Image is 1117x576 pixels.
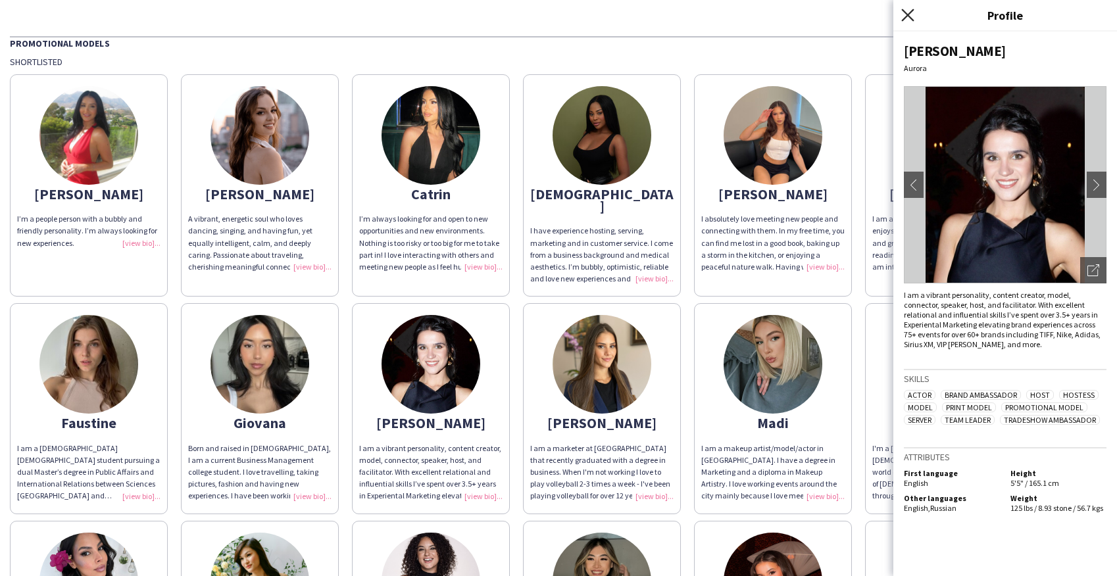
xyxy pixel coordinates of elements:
img: thumb-68d9a1bf652a8.jpeg [724,86,822,185]
span: Host [1026,390,1054,400]
div: I am a young [DEMOGRAPHIC_DATA] who enjoys spending time on self development and growth through f... [872,213,1016,273]
div: Born and raised in [DEMOGRAPHIC_DATA], I am a current Business Management college student. I love... [188,443,332,502]
span: 125 lbs / 8.93 stone / 56.7 kgs [1010,503,1103,513]
h5: Other languages [904,493,1000,503]
h5: Weight [1010,493,1106,503]
span: Promotional Model [1001,402,1087,412]
h3: Skills [904,373,1106,385]
img: thumb-de70936b-6da6-4c63-8a78-29d8da20b72b.jpg [553,315,651,414]
div: [DEMOGRAPHIC_DATA] [530,188,674,212]
span: Brand Ambassador [941,390,1021,400]
div: Faustine [17,417,161,429]
h5: First language [904,468,1000,478]
span: Print Model [942,402,996,412]
div: Madi [701,417,845,429]
img: thumb-af43c466-b1e9-42e9-a7cf-05362a65e204.jpg [382,315,480,414]
span: English [904,478,928,488]
div: I'm a [GEOGRAPHIC_DATA][DEMOGRAPHIC_DATA] introduced to the world of the arts through dance at th... [872,443,1016,502]
span: Tradeshow Ambassador [1000,415,1100,425]
div: Promotional Models [10,36,1107,49]
div: I am a vibrant personality, content creator, model, connector, speaker, host, and facilitator. Wi... [904,290,1106,349]
div: I am a makeup artist/model/actor in [GEOGRAPHIC_DATA]. I have a degree in Marketing and a diploma... [701,443,845,502]
div: I have experience hosting, serving, marketing and in customer service. I come from a business bac... [530,225,674,285]
div: I absolutely love meeting new people and connecting with them. In my free time, you can find me l... [701,213,845,273]
span: English , [904,503,930,513]
span: Hostess [1059,390,1099,400]
div: Open photos pop-in [1080,257,1106,283]
span: Russian [930,503,956,513]
img: thumb-66ca57f8b428b.jpeg [382,86,480,185]
div: I’m a people person with a bubbly and friendly personality. I’m always looking for new experiences. [17,213,161,249]
div: I am a [DEMOGRAPHIC_DATA] [DEMOGRAPHIC_DATA] student pursuing a dual Master’s degree in Public Af... [17,443,161,502]
span: Model [904,402,937,412]
h3: Attributes [904,451,1106,463]
h5: Height [1010,468,1106,478]
img: thumb-68c81bee1035b.jpeg [39,315,138,414]
div: [PERSON_NAME] [359,417,503,429]
div: [PERSON_NAME] [872,188,1016,200]
div: I am a marketer at [GEOGRAPHIC_DATA] that recently graduated with a degree in business. When I'm ... [530,443,674,502]
img: thumb-1a934836-bb14-4af0-9f3c-91e4d80fb9c1.png [211,86,309,185]
span: Server [904,415,935,425]
div: I am a vibrant personality, content creator, model, connector, speaker, host, and facilitator. Wi... [359,443,503,502]
div: A vibrant, energetic soul who loves dancing, singing, and having fun, yet equally intelligent, ca... [188,213,332,273]
span: Actor [904,390,935,400]
div: Catrin [359,188,503,200]
span: 5'5" / 165.1 cm [1010,478,1059,488]
img: Crew avatar or photo [904,86,1106,283]
div: [PERSON_NAME] [701,188,845,200]
div: Aurora [904,63,1106,73]
img: thumb-67f608d182194.jpeg [211,315,309,414]
div: Mahiya [872,417,1016,429]
div: [PERSON_NAME] [17,188,161,200]
div: Shortlisted [10,56,1107,68]
div: Giovana [188,417,332,429]
div: [PERSON_NAME] [530,417,674,429]
div: [PERSON_NAME] [904,42,1106,60]
img: thumb-bebb9d7a-85e6-458b-8d38-d7829c7b37e9.jpg [39,86,138,185]
div: [PERSON_NAME] [188,188,332,200]
div: I’m always looking for and open to new opportunities and new environments. Nothing is too risky o... [359,213,503,273]
img: thumb-67162b58f1d7b.jpeg [553,86,651,185]
h3: Profile [893,7,1117,24]
img: thumb-ccb6ec46-1cc1-4bad-bb24-198cf3d491c0.jpg [724,315,822,414]
span: Team Leader [941,415,995,425]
